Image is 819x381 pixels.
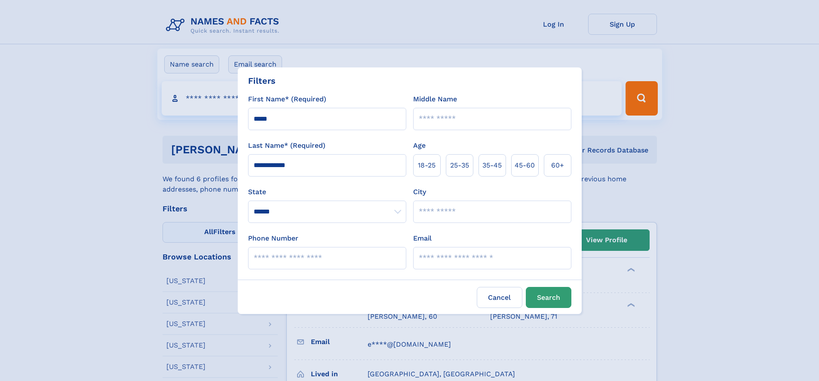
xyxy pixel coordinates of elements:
[526,287,571,308] button: Search
[413,187,426,197] label: City
[482,160,502,171] span: 35‑45
[551,160,564,171] span: 60+
[413,140,426,151] label: Age
[450,160,469,171] span: 25‑35
[413,94,457,104] label: Middle Name
[248,94,326,104] label: First Name* (Required)
[477,287,522,308] label: Cancel
[248,140,325,151] label: Last Name* (Required)
[515,160,535,171] span: 45‑60
[248,187,406,197] label: State
[413,233,432,244] label: Email
[418,160,436,171] span: 18‑25
[248,233,298,244] label: Phone Number
[248,74,276,87] div: Filters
